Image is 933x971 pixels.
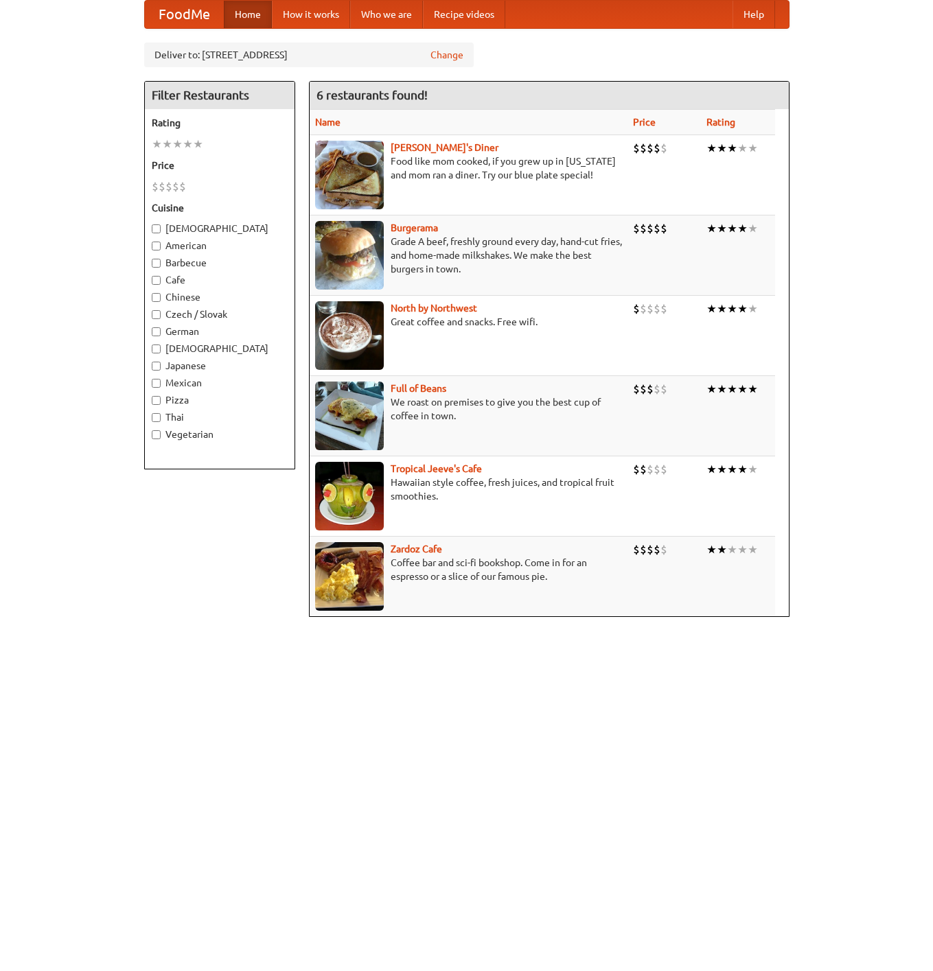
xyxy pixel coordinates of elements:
[737,141,748,156] li: ★
[391,543,442,554] a: Zardoz Cafe
[152,413,161,422] input: Thai
[633,141,640,156] li: $
[654,221,660,236] li: $
[179,179,186,194] li: $
[423,1,505,28] a: Recipe videos
[152,342,288,355] label: [DEMOGRAPHIC_DATA]
[748,542,758,557] li: ★
[727,221,737,236] li: ★
[152,201,288,215] h5: Cuisine
[152,276,161,285] input: Cafe
[152,256,288,270] label: Barbecue
[748,382,758,397] li: ★
[224,1,272,28] a: Home
[748,462,758,477] li: ★
[717,542,727,557] li: ★
[152,325,288,338] label: German
[654,542,660,557] li: $
[633,382,640,397] li: $
[315,542,384,611] img: zardoz.jpg
[316,89,428,102] ng-pluralize: 6 restaurants found!
[152,137,162,152] li: ★
[152,362,161,371] input: Japanese
[391,142,498,153] a: [PERSON_NAME]'s Diner
[706,542,717,557] li: ★
[152,376,288,390] label: Mexican
[647,462,654,477] li: $
[660,542,667,557] li: $
[748,141,758,156] li: ★
[727,301,737,316] li: ★
[152,159,288,172] h5: Price
[654,382,660,397] li: $
[159,179,165,194] li: $
[748,301,758,316] li: ★
[737,301,748,316] li: ★
[706,462,717,477] li: ★
[706,301,717,316] li: ★
[660,382,667,397] li: $
[737,462,748,477] li: ★
[152,396,161,405] input: Pizza
[706,221,717,236] li: ★
[152,259,161,268] input: Barbecue
[315,395,622,423] p: We roast on premises to give you the best cup of coffee in town.
[172,137,183,152] li: ★
[315,301,384,370] img: north.jpg
[152,273,288,287] label: Cafe
[640,301,647,316] li: $
[152,307,288,321] label: Czech / Slovak
[315,556,622,583] p: Coffee bar and sci-fi bookshop. Come in for an espresso or a slice of our famous pie.
[315,221,384,290] img: burgerama.jpg
[640,542,647,557] li: $
[391,383,446,394] b: Full of Beans
[152,359,288,373] label: Japanese
[633,301,640,316] li: $
[152,222,288,235] label: [DEMOGRAPHIC_DATA]
[152,310,161,319] input: Czech / Slovak
[152,327,161,336] input: German
[647,542,654,557] li: $
[391,222,438,233] b: Burgerama
[654,462,660,477] li: $
[391,303,477,314] a: North by Northwest
[315,462,384,530] img: jeeves.jpg
[706,141,717,156] li: ★
[748,221,758,236] li: ★
[172,179,179,194] li: $
[315,315,622,329] p: Great coffee and snacks. Free wifi.
[737,221,748,236] li: ★
[152,410,288,424] label: Thai
[647,301,654,316] li: $
[144,43,474,67] div: Deliver to: [STREET_ADDRESS]
[706,117,735,128] a: Rating
[737,542,748,557] li: ★
[183,137,193,152] li: ★
[717,462,727,477] li: ★
[640,462,647,477] li: $
[640,221,647,236] li: $
[717,301,727,316] li: ★
[315,476,622,503] p: Hawaiian style coffee, fresh juices, and tropical fruit smoothies.
[717,382,727,397] li: ★
[152,179,159,194] li: $
[717,221,727,236] li: ★
[350,1,423,28] a: Who we are
[152,428,288,441] label: Vegetarian
[152,393,288,407] label: Pizza
[733,1,775,28] a: Help
[660,301,667,316] li: $
[152,239,288,253] label: American
[654,141,660,156] li: $
[706,382,717,397] li: ★
[727,542,737,557] li: ★
[315,141,384,209] img: sallys.jpg
[727,382,737,397] li: ★
[647,141,654,156] li: $
[640,141,647,156] li: $
[145,1,224,28] a: FoodMe
[315,235,622,276] p: Grade A beef, freshly ground every day, hand-cut fries, and home-made milkshakes. We make the bes...
[391,463,482,474] b: Tropical Jeeve's Cafe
